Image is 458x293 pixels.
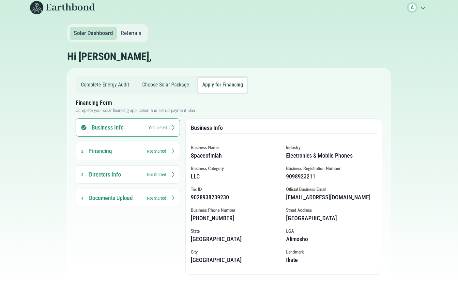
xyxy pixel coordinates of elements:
[77,78,133,93] button: Complete Energy Audit
[70,27,117,40] a: Solar Dashboard
[191,248,281,255] p: City
[191,173,281,180] h4: LLC
[138,78,193,93] button: Choose Solar Package
[191,207,281,213] p: Business Phone Number
[286,186,376,192] p: Official Business Email
[147,195,166,201] small: Not Started
[191,256,281,264] h4: [GEOGRAPHIC_DATA]
[76,99,382,107] h3: Financing Form
[286,214,376,222] h4: [GEOGRAPHIC_DATA]
[76,165,180,184] button: Directors Info 3 Not Started
[286,248,376,255] p: Landmark
[76,118,180,137] button: Business Info Completed
[191,152,281,160] h4: Spaceofmiah
[286,173,376,180] h4: 9098923211
[191,235,281,243] h4: [GEOGRAPHIC_DATA]
[117,27,145,40] a: Referrals
[191,193,281,201] h4: 9028938239230
[67,50,152,63] h2: Hi [PERSON_NAME],
[286,235,376,243] h4: Alimosho
[191,144,281,150] p: Business Name
[149,125,167,131] small: Completed
[76,189,180,207] button: Documents Upload 4 Not Started
[30,1,95,14] img: Earthbond's long logo for desktop view
[191,186,281,192] p: Tax ID
[411,4,414,11] span: A
[191,165,281,171] p: Business Category
[89,147,141,155] h3: Financing
[286,207,376,213] p: Street Address
[89,194,141,202] h3: Documents Upload
[76,76,382,280] div: Form Tabs
[191,124,377,132] h3: Business Info
[81,149,83,154] small: 2
[147,172,166,178] small: Not Started
[81,196,83,201] small: 4
[76,107,382,113] p: Complete your solar financing application and set up payment plan
[286,193,376,201] h4: [EMAIL_ADDRESS][DOMAIN_NAME]
[286,165,376,171] p: Business Registration Number
[286,144,376,150] p: Industry
[198,78,247,93] button: Apply for Financing
[89,171,141,178] h3: Directors Info
[92,124,144,131] h3: Business Info
[286,152,376,160] h4: Electronics & Mobile Phones
[191,214,281,222] h4: [PHONE_NUMBER]
[81,172,83,177] small: 3
[286,227,376,234] p: LGA
[191,227,281,234] p: State
[147,148,166,154] small: Not Started
[76,142,180,160] button: Financing 2 Not Started
[286,256,376,264] h4: Ikate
